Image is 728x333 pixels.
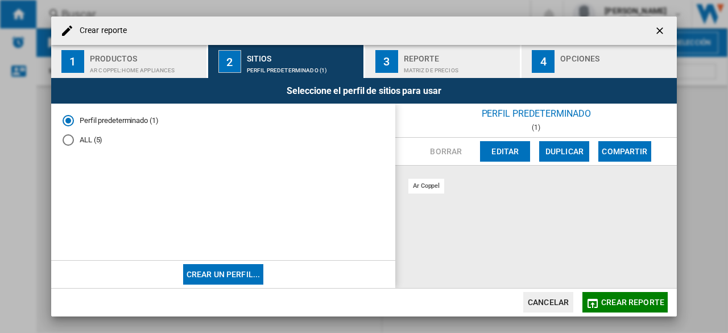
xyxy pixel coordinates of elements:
button: 2 Sitios Perfil predeterminado (1) [208,45,365,78]
button: 3 Reporte Matriz de precios [365,45,522,78]
button: Borrar [421,141,471,162]
span: Crear reporte [601,298,664,307]
div: 2 [218,50,241,73]
md-radio-button: ALL (5) [63,135,384,146]
button: Crear reporte [582,292,668,313]
ng-md-icon: getI18NText('BUTTONS.CLOSE_DIALOG') [654,25,668,39]
div: 3 [375,50,398,73]
div: (1) [395,124,677,131]
div: Perfil predeterminado (1) [247,61,359,73]
h4: Crear reporte [74,25,127,36]
button: 1 Productos AR COPPEL:Home appliances [51,45,208,78]
button: Editar [480,141,530,162]
button: 4 Opciones [522,45,677,78]
div: Sitios [247,50,359,61]
button: Duplicar [539,141,589,162]
div: Productos [90,50,202,61]
md-radio-button: Perfil predeterminado (1) [63,115,384,126]
div: Reporte [404,50,516,61]
div: ar coppel [408,179,444,193]
div: Seleccione el perfil de sitios para usar [51,78,677,104]
button: Compartir [598,141,651,162]
div: 1 [61,50,84,73]
button: Crear un perfil... [183,264,264,285]
div: Opciones [560,50,672,61]
div: Matriz de precios [404,61,516,73]
div: 4 [532,50,555,73]
div: AR COPPEL:Home appliances [90,61,202,73]
button: Cancelar [523,292,573,313]
button: getI18NText('BUTTONS.CLOSE_DIALOG') [650,19,672,42]
div: Perfil predeterminado [395,104,677,124]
